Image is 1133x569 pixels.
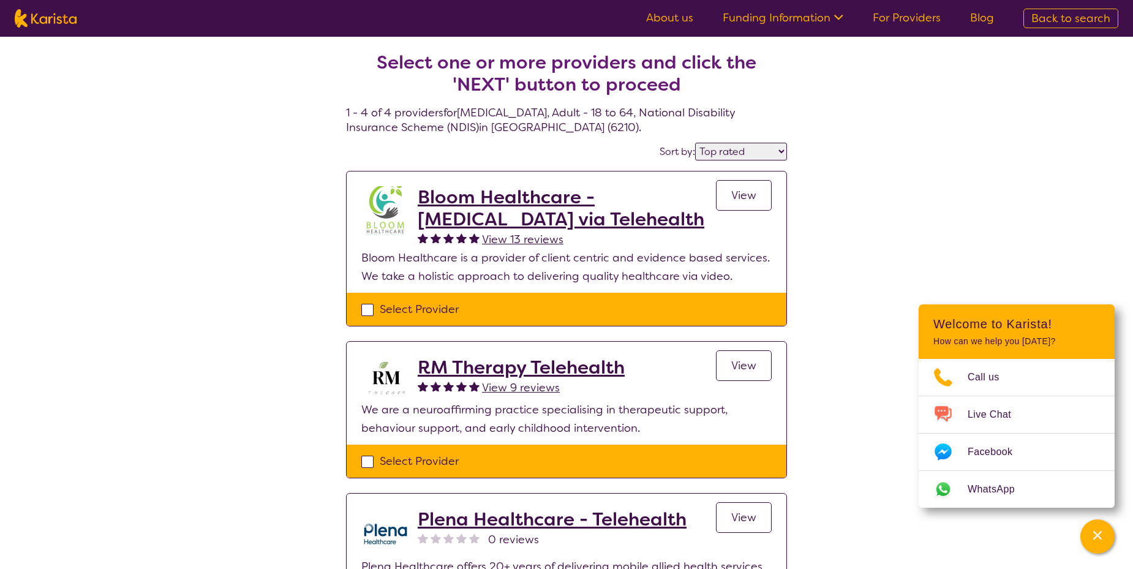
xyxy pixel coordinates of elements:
[723,10,843,25] a: Funding Information
[482,230,563,249] a: View 13 reviews
[361,356,410,401] img: b3hjthhf71fnbidirs13.png
[1080,519,1115,554] button: Channel Menu
[1023,9,1118,28] a: Back to search
[361,508,410,557] img: qwv9egg5taowukv2xnze.png
[418,381,428,391] img: fullstar
[418,356,625,379] a: RM Therapy Telehealth
[933,336,1100,347] p: How can we help you [DATE]?
[873,10,941,25] a: For Providers
[443,381,454,391] img: fullstar
[443,233,454,243] img: fullstar
[1031,11,1110,26] span: Back to search
[716,350,772,381] a: View
[488,530,539,549] span: 0 reviews
[731,358,756,373] span: View
[431,533,441,543] img: nonereviewstar
[968,405,1026,424] span: Live Chat
[469,381,480,391] img: fullstar
[731,188,756,203] span: View
[716,502,772,533] a: View
[731,510,756,525] span: View
[361,51,772,96] h2: Select one or more providers and click the 'NEXT' button to proceed
[970,10,994,25] a: Blog
[919,304,1115,508] div: Channel Menu
[646,10,693,25] a: About us
[418,508,687,530] a: Plena Healthcare - Telehealth
[716,180,772,211] a: View
[919,471,1115,508] a: Web link opens in a new tab.
[418,533,428,543] img: nonereviewstar
[919,359,1115,508] ul: Choose channel
[482,232,563,247] span: View 13 reviews
[482,380,560,395] span: View 9 reviews
[482,379,560,397] a: View 9 reviews
[933,317,1100,331] h2: Welcome to Karista!
[443,533,454,543] img: nonereviewstar
[456,381,467,391] img: fullstar
[968,480,1029,499] span: WhatsApp
[361,249,772,285] p: Bloom Healthcare is a provider of client centric and evidence based services. We take a holistic ...
[431,233,441,243] img: fullstar
[968,368,1014,386] span: Call us
[431,381,441,391] img: fullstar
[456,233,467,243] img: fullstar
[361,401,772,437] p: We are a neuroaffirming practice specialising in therapeutic support, behaviour support, and earl...
[418,233,428,243] img: fullstar
[346,22,787,135] h4: 1 - 4 of 4 providers for [MEDICAL_DATA] , Adult - 18 to 64 , National Disability Insurance Scheme...
[968,443,1027,461] span: Facebook
[469,233,480,243] img: fullstar
[15,9,77,28] img: Karista logo
[469,533,480,543] img: nonereviewstar
[418,186,716,230] a: Bloom Healthcare - [MEDICAL_DATA] via Telehealth
[361,186,410,235] img: zwiibkx12ktnkwfsqv1p.jpg
[456,533,467,543] img: nonereviewstar
[660,145,695,158] label: Sort by:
